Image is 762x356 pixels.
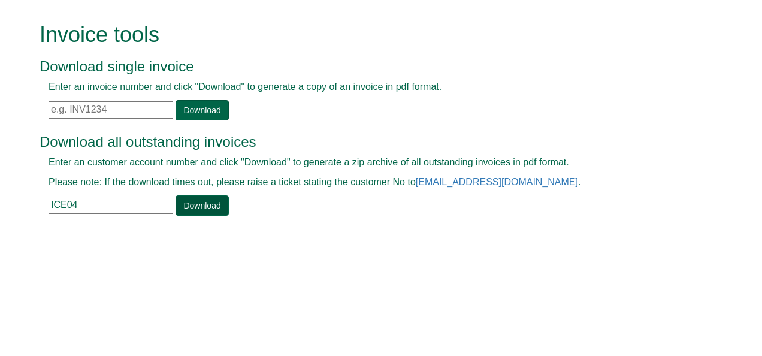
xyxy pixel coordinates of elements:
[40,134,696,150] h3: Download all outstanding invoices
[176,195,228,216] a: Download
[49,101,173,119] input: e.g. INV1234
[416,177,578,187] a: [EMAIL_ADDRESS][DOMAIN_NAME]
[49,156,687,170] p: Enter an customer account number and click "Download" to generate a zip archive of all outstandin...
[49,176,687,189] p: Please note: If the download times out, please raise a ticket stating the customer No to .
[49,80,687,94] p: Enter an invoice number and click "Download" to generate a copy of an invoice in pdf format.
[49,197,173,214] input: e.g. BLA02
[40,59,696,74] h3: Download single invoice
[176,100,228,120] a: Download
[40,23,696,47] h1: Invoice tools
